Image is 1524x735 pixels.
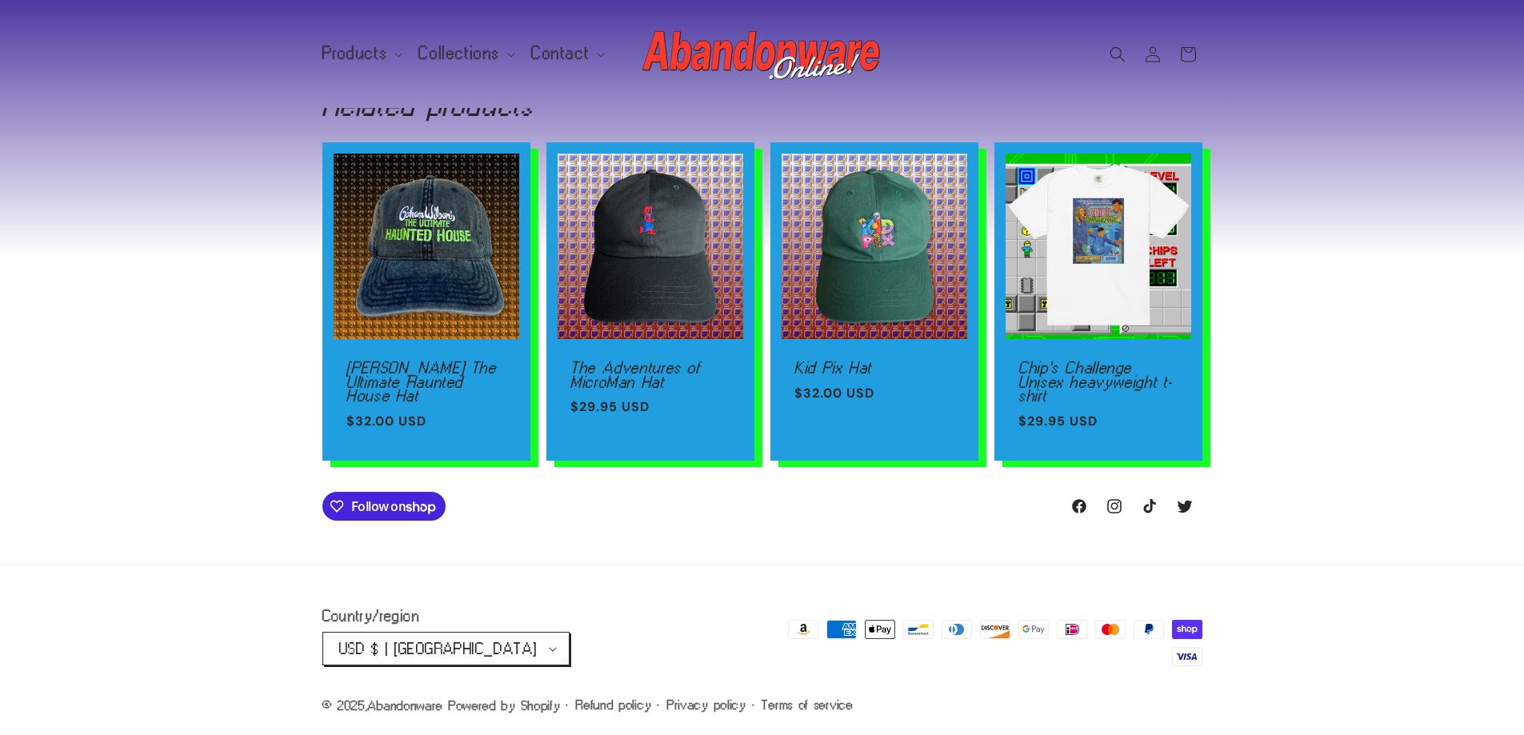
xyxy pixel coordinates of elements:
img: Abandonware [642,22,882,86]
a: Abandonware [636,16,888,92]
a: Terms of service [762,697,853,713]
a: Refund policy [576,697,651,713]
summary: Contact [522,37,611,70]
small: © 2025, [322,698,444,713]
span: Products [322,46,388,61]
summary: Products [313,37,410,70]
summary: Search [1100,37,1135,72]
button: USD $ | [GEOGRAPHIC_DATA] [322,632,570,665]
a: Powered by Shopify [449,698,561,713]
a: Kid Pix Hat [794,361,954,375]
h2: Related products [322,92,1202,118]
a: Chip's Challenge Unisex heavyweight t-shirt [1018,361,1178,403]
a: Privacy policy [667,697,746,713]
summary: Collections [409,37,522,70]
a: Abandonware [368,698,443,713]
span: Collections [418,46,500,61]
span: USD $ | [GEOGRAPHIC_DATA] [339,641,538,657]
a: [PERSON_NAME] The Ultimate Haunted House Hat [346,361,506,403]
span: Contact [531,46,590,61]
a: The Adventures of MicroMan Hat [570,361,730,389]
h2: Country/region [322,608,570,624]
